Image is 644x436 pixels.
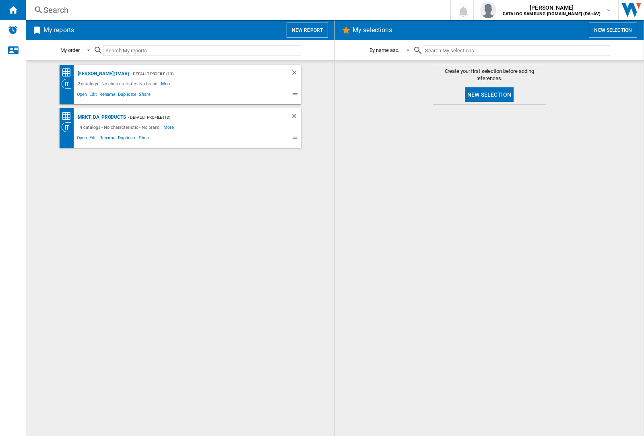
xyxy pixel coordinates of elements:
span: Open [76,91,89,100]
div: Price Matrix [62,68,76,78]
span: Share [138,91,152,100]
span: Duplicate [117,134,138,144]
div: Category View [62,79,76,89]
h2: My reports [42,23,76,38]
div: - Default profile (13) [129,69,275,79]
div: 2 catalogs - No characteristic - No brand [76,79,161,89]
div: Search [43,4,429,16]
input: Search My reports [103,45,301,56]
span: Open [76,134,89,144]
img: profile.jpg [480,2,496,18]
div: MRKT_DA_PRODUCTS [76,112,126,122]
span: Edit [88,134,98,144]
div: Price Matrix [62,111,76,121]
span: More [161,79,173,89]
div: Category View [62,122,76,132]
div: Delete [291,69,301,79]
img: alerts-logo.svg [8,25,18,35]
span: [PERSON_NAME] [503,4,601,12]
button: New report [287,23,328,38]
div: Delete [291,112,301,122]
span: Rename [98,91,117,100]
div: By name asc. [369,47,400,53]
span: Rename [98,134,117,144]
div: [PERSON_NAME](TVAV) [76,69,129,79]
div: My order [60,47,80,53]
input: Search My selections [423,45,610,56]
span: Edit [88,91,98,100]
div: - Default profile (13) [126,112,275,122]
button: New selection [465,87,514,102]
div: 14 catalogs - No characteristic - No brand [76,122,164,132]
h2: My selections [351,23,394,38]
span: Share [138,134,152,144]
span: Create your first selection before adding references. [433,68,546,82]
b: CATALOG SAMSUNG [DOMAIN_NAME] (DA+AV) [503,11,601,17]
span: Duplicate [117,91,138,100]
button: New selection [589,23,637,38]
span: More [163,122,175,132]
